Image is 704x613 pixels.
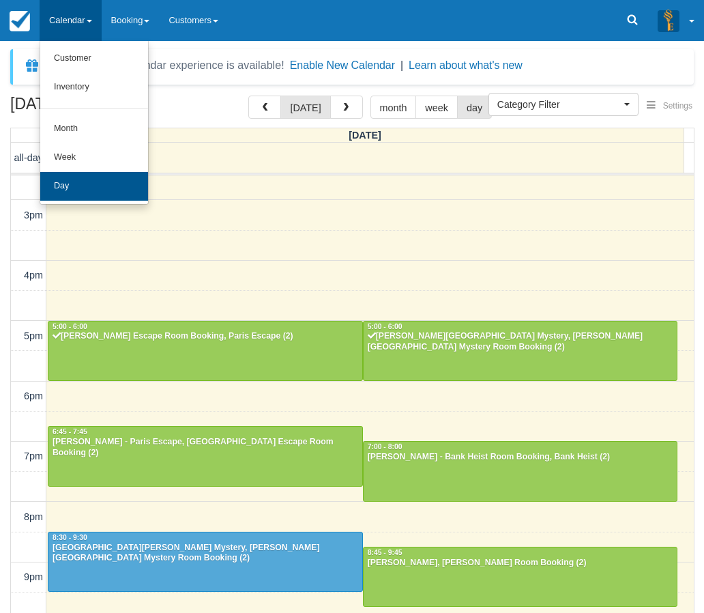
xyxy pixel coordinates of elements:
[280,96,330,119] button: [DATE]
[370,96,417,119] button: month
[52,331,359,342] div: [PERSON_NAME] Escape Room Booking, Paris Escape (2)
[400,59,403,71] span: |
[53,323,87,330] span: 5:00 - 6:00
[368,549,402,556] span: 8:45 - 9:45
[639,96,701,116] button: Settings
[363,441,678,501] a: 7:00 - 8:00[PERSON_NAME] - Bank Heist Room Booking, Bank Heist (2)
[10,11,30,31] img: checkfront-main-nav-mini-logo.png
[367,558,674,569] div: [PERSON_NAME], [PERSON_NAME] Room Booking (2)
[24,571,43,582] span: 9pm
[363,547,678,607] a: 8:45 - 9:45[PERSON_NAME], [PERSON_NAME] Room Booking (2)
[457,96,492,119] button: day
[40,115,148,143] a: Month
[24,390,43,401] span: 6pm
[40,73,148,102] a: Inventory
[52,437,359,459] div: [PERSON_NAME] - Paris Escape, [GEOGRAPHIC_DATA] Escape Room Booking (2)
[415,96,458,119] button: week
[658,10,679,31] img: A3
[368,323,402,330] span: 5:00 - 6:00
[368,443,402,451] span: 7:00 - 8:00
[10,96,183,121] h2: [DATE]
[48,532,363,592] a: 8:30 - 9:30[GEOGRAPHIC_DATA][PERSON_NAME] Mystery, [PERSON_NAME][GEOGRAPHIC_DATA] Mystery Room Bo...
[24,511,43,522] span: 8pm
[40,44,148,73] a: Customer
[409,59,523,71] a: Learn about what's new
[46,57,284,74] div: A new Booking Calendar experience is available!
[497,98,621,111] span: Category Filter
[48,426,363,486] a: 6:45 - 7:45[PERSON_NAME] - Paris Escape, [GEOGRAPHIC_DATA] Escape Room Booking (2)
[24,330,43,341] span: 5pm
[24,451,43,461] span: 7pm
[14,152,43,163] span: all-day
[663,101,692,111] span: Settings
[488,93,639,116] button: Category Filter
[24,270,43,281] span: 4pm
[52,543,359,565] div: [GEOGRAPHIC_DATA][PERSON_NAME] Mystery, [PERSON_NAME][GEOGRAPHIC_DATA] Mystery Room Booking (2)
[40,143,148,172] a: Week
[367,331,674,353] div: [PERSON_NAME][GEOGRAPHIC_DATA] Mystery, [PERSON_NAME][GEOGRAPHIC_DATA] Mystery Room Booking (2)
[53,428,87,436] span: 6:45 - 7:45
[367,452,674,463] div: [PERSON_NAME] - Bank Heist Room Booking, Bank Heist (2)
[290,59,395,72] button: Enable New Calendar
[24,210,43,220] span: 3pm
[40,172,148,201] a: Day
[349,130,381,141] span: [DATE]
[53,534,87,541] span: 8:30 - 9:30
[40,41,149,205] ul: Calendar
[363,321,678,381] a: 5:00 - 6:00[PERSON_NAME][GEOGRAPHIC_DATA] Mystery, [PERSON_NAME][GEOGRAPHIC_DATA] Mystery Room Bo...
[48,321,363,381] a: 5:00 - 6:00[PERSON_NAME] Escape Room Booking, Paris Escape (2)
